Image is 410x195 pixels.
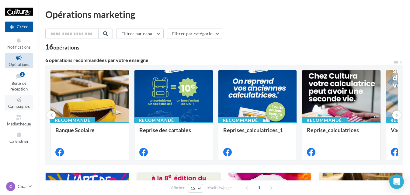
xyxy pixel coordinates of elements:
div: Recommandé [134,117,179,124]
button: Notifications [5,36,33,51]
span: Opérations [9,62,29,67]
span: Boîte de réception [10,81,28,91]
span: C [9,183,12,190]
div: Recommandé [302,117,347,124]
div: Opérations marketing [45,10,403,19]
div: opérations [53,45,79,50]
a: Opérations [5,53,33,68]
div: Recommandé [218,117,263,124]
a: C Cormontreuil [5,181,33,192]
span: Médiathèque [7,121,31,126]
button: Filtrer par catégorie [167,29,222,39]
a: Médiathèque [5,113,33,128]
span: Campagnes [8,104,30,109]
span: Calendrier [9,139,29,144]
span: résultats/page [207,185,232,191]
span: Notifications [7,45,31,50]
span: Afficher [171,185,185,191]
div: 16 [45,44,79,50]
div: 2 [20,72,25,77]
button: Créer [5,22,33,32]
a: Boîte de réception2 [5,71,33,93]
div: Reprise des cartables [139,127,208,139]
p: Cormontreuil [18,183,26,190]
div: Recommandé [50,117,95,124]
a: Campagnes [5,95,33,110]
div: 6 opérations recommandées par votre enseigne [45,58,393,63]
div: Reprises_calculatrices_1 [223,127,292,139]
button: 12 [188,184,203,193]
div: Nouvelle campagne [5,22,33,32]
div: Banque Scolaire [55,127,124,139]
div: Reprise_calculatrices [307,127,376,139]
span: 1 [254,183,264,193]
a: Calendrier [5,130,33,145]
div: Open Intercom Messenger [389,174,404,189]
span: 12 [191,186,196,191]
button: Filtrer par canal [116,29,164,39]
